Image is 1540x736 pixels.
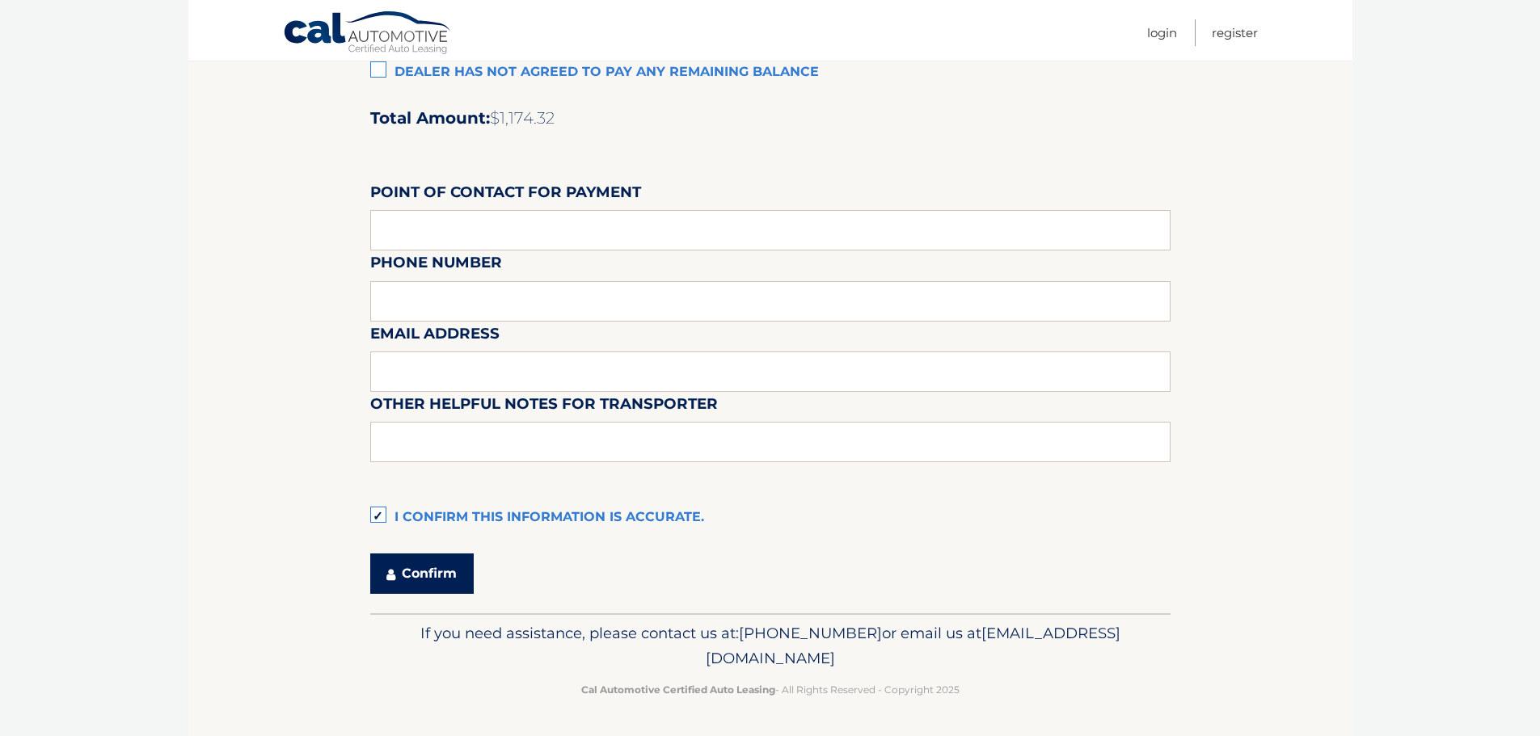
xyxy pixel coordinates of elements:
[381,681,1160,698] p: - All Rights Reserved - Copyright 2025
[581,683,775,696] strong: Cal Automotive Certified Auto Leasing
[381,620,1160,672] p: If you need assistance, please contact us at: or email us at
[370,502,1171,534] label: I confirm this information is accurate.
[283,11,453,57] a: Cal Automotive
[370,392,718,422] label: Other helpful notes for transporter
[1147,19,1177,46] a: Login
[370,180,641,210] label: Point of Contact for Payment
[370,322,500,351] label: Email Address
[1212,19,1258,46] a: Register
[490,108,555,128] span: $1,174.32
[370,57,1171,89] label: Dealer has not agreed to pay any remaining balance
[370,108,1171,128] h2: Total Amount:
[370,553,474,594] button: Confirm
[739,624,882,642] span: [PHONE_NUMBER]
